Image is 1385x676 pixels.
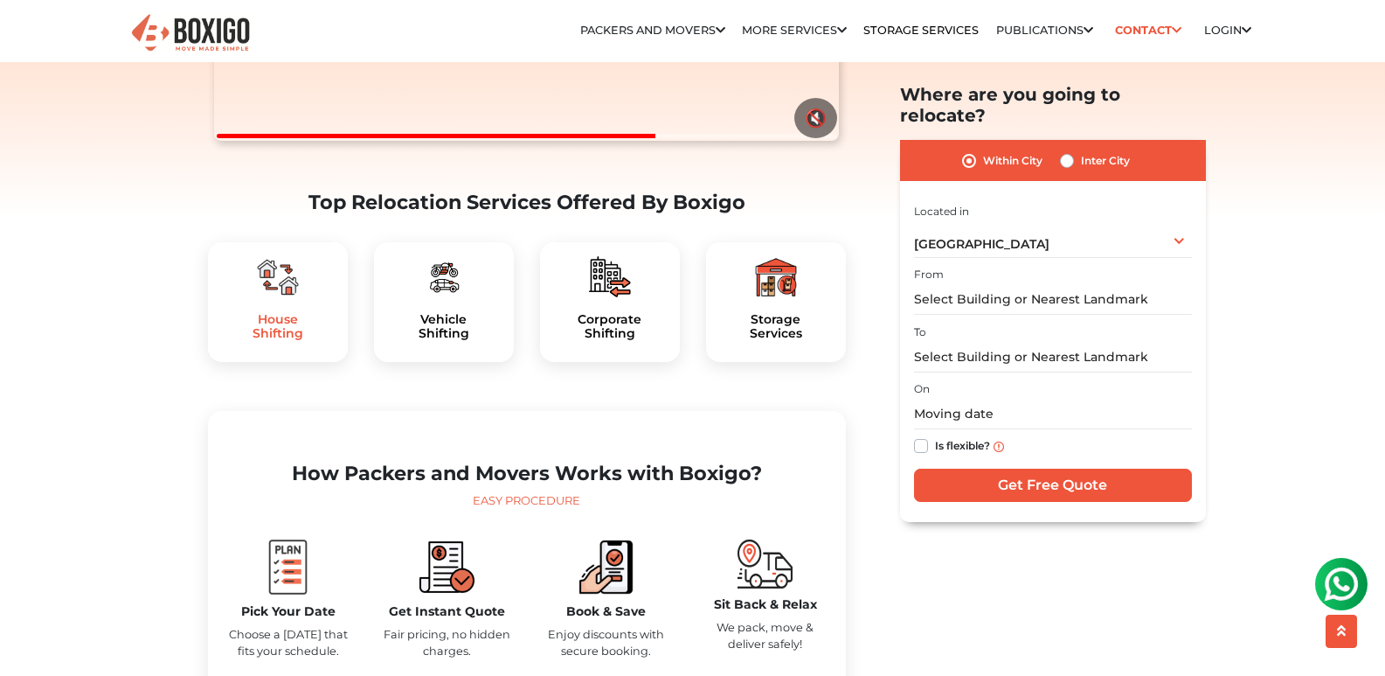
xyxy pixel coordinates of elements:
img: boxigo_packers_and_movers_book [578,540,634,595]
label: To [914,324,926,340]
img: boxigo_packers_and_movers_move [738,540,793,588]
label: Within City [983,150,1042,171]
a: StorageServices [720,312,832,342]
p: Enjoy discounts with secure booking. [540,626,673,659]
label: Is flexible? [935,436,990,455]
a: Publications [996,24,1093,37]
p: We pack, move & deliver safely! [699,619,832,652]
input: Select Building or Nearest Landmark [914,285,1192,316]
img: whatsapp-icon.svg [17,17,52,52]
h2: How Packers and Movers Works with Boxigo? [222,462,832,485]
h5: Storage Services [720,312,832,342]
img: boxigo_packers_and_movers_plan [589,256,631,298]
a: Login [1204,24,1251,37]
a: Storage Services [863,24,979,37]
h5: Pick Your Date [222,604,355,619]
a: CorporateShifting [554,312,666,342]
img: Boxigo [129,12,252,55]
h5: Get Instant Quote [381,604,514,619]
img: info [994,442,1004,452]
div: Easy Procedure [222,492,832,510]
h5: Vehicle Shifting [388,312,500,342]
button: scroll up [1326,615,1357,648]
h2: Top Relocation Services Offered By Boxigo [208,191,846,214]
p: Choose a [DATE] that fits your schedule. [222,626,355,659]
a: Packers and Movers [580,24,725,37]
input: Select Building or Nearest Landmark [914,342,1192,373]
span: [GEOGRAPHIC_DATA] [914,237,1049,253]
img: boxigo_packers_and_movers_plan [260,540,315,595]
img: boxigo_packers_and_movers_plan [257,256,299,298]
label: From [914,268,944,283]
a: HouseShifting [222,312,334,342]
label: On [914,382,930,398]
h2: Where are you going to relocate? [900,84,1206,126]
h5: Sit Back & Relax [699,597,832,612]
a: VehicleShifting [388,312,500,342]
a: Contact [1110,17,1188,44]
input: Moving date [914,400,1192,430]
p: Fair pricing, no hidden charges. [381,626,514,659]
img: boxigo_packers_and_movers_plan [423,256,465,298]
button: 🔇 [794,98,837,138]
input: Get Free Quote [914,470,1192,503]
a: More services [742,24,847,37]
h5: Book & Save [540,604,673,619]
label: Located in [914,204,969,220]
h5: Corporate Shifting [554,312,666,342]
label: Inter City [1081,150,1130,171]
h5: House Shifting [222,312,334,342]
img: boxigo_packers_and_movers_plan [755,256,797,298]
img: boxigo_packers_and_movers_compare [419,540,474,595]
